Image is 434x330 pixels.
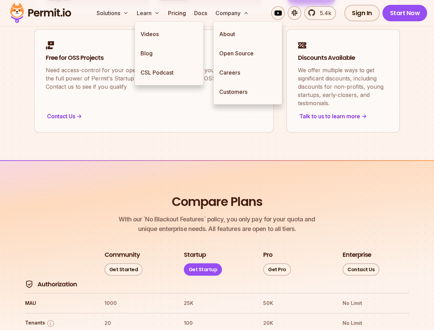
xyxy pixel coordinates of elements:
h3: Startup [184,251,206,259]
a: Get Startup [184,263,222,276]
a: 5.4k [304,6,336,20]
button: Tenants [25,319,55,328]
th: 1000 [104,298,171,309]
p: unique enterprise needs. All features are open to all tiers. [119,214,315,234]
a: Contact Us [343,263,379,276]
h2: Discounts Available [298,54,388,62]
h2: Free for OSS Projects [46,54,262,62]
th: 20K [263,318,330,329]
th: 20 [104,318,171,329]
span: -> [77,112,82,120]
span: 5.4k [316,9,331,17]
a: Discounts AvailableWe offer multiple ways to get significant discounts, including discounts for n... [286,29,400,133]
a: Get Started [104,263,143,276]
a: CSL Podcast [135,63,203,82]
a: Open Source [214,44,282,63]
button: Solutions [94,6,131,20]
a: Sign In [344,5,380,21]
th: 100 [183,318,251,329]
a: Careers [214,63,282,82]
a: About [214,24,282,44]
th: No Limit [342,298,409,309]
th: 50K [263,298,330,309]
p: We offer multiple ways to get significant discounts, including discounts for non-profits, young s... [298,66,388,107]
a: Start Now [382,5,427,21]
h3: Community [104,251,140,259]
div: Contact Us [46,111,262,121]
th: No Limit [342,318,409,329]
h2: Compare Plans [172,193,263,210]
a: Free for OSS ProjectsNeed access-control for your open-source project? We got you covered! Enjoy ... [34,29,274,133]
span: With our `No Blackout Features` policy, you only pay for your quota and [119,214,315,224]
img: Authorization [25,280,33,288]
a: Customers [214,82,282,101]
h4: Authorization [37,280,77,289]
p: Need access-control for your open-source project? We got you covered! Enjoy the full power of Per... [46,66,262,91]
a: Get Pro [263,263,291,276]
button: Company [213,6,252,20]
a: Docs [191,6,210,20]
th: MAU [25,298,92,309]
th: 25K [183,298,251,309]
img: Permit logo [7,1,74,25]
span: -> [361,112,367,120]
h3: Pro [263,251,272,259]
a: Pricing [165,6,189,20]
a: Videos [135,24,203,44]
h3: Enterprise [343,251,371,259]
div: Talk to us to learn more [298,111,388,121]
button: Learn [134,6,163,20]
a: Blog [135,44,203,63]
